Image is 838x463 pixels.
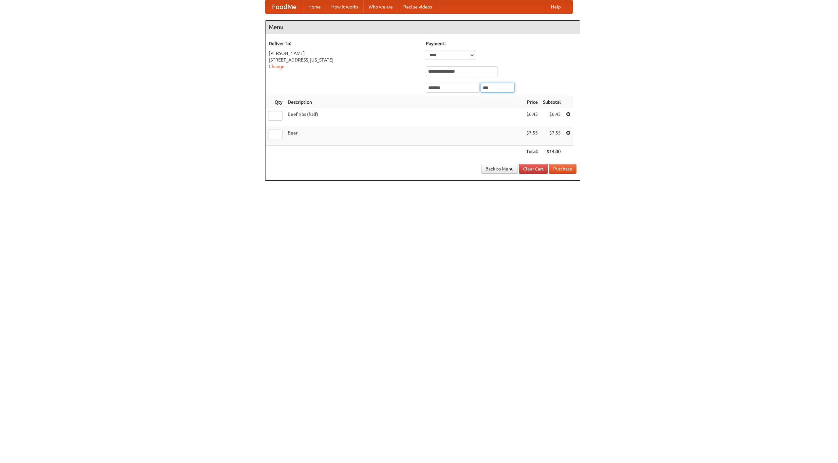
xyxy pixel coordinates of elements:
[269,64,284,69] a: Change
[540,108,563,127] td: $6.45
[540,146,563,158] th: $14.00
[326,0,363,13] a: How it works
[265,0,303,13] a: FoodMe
[269,57,419,63] div: [STREET_ADDRESS][US_STATE]
[519,164,548,174] a: Clear Cart
[363,0,398,13] a: Who we are
[303,0,326,13] a: Home
[523,127,540,146] td: $7.55
[269,40,419,47] h5: Deliver To:
[398,0,437,13] a: Recipe videos
[546,0,566,13] a: Help
[540,127,563,146] td: $7.55
[285,127,523,146] td: Beer
[481,164,518,174] a: Back to Menu
[523,146,540,158] th: Total:
[285,108,523,127] td: Beef ribs (half)
[549,164,576,174] button: Purchase
[523,108,540,127] td: $6.45
[269,50,419,57] div: [PERSON_NAME]
[265,96,285,108] th: Qty
[265,21,580,34] h4: Menu
[426,40,576,47] h5: Payment:
[540,96,563,108] th: Subtotal
[523,96,540,108] th: Price
[285,96,523,108] th: Description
